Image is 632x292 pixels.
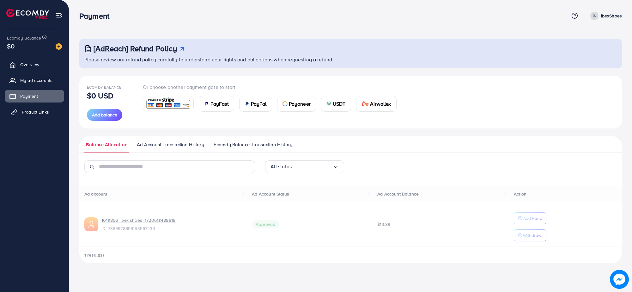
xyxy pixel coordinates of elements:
img: logo [6,9,49,19]
span: Payment [20,93,38,99]
a: cardPayPal [239,96,272,112]
span: PayFast [210,100,229,108]
img: card [204,101,209,106]
p: ibexShoes [601,12,622,20]
img: card [283,101,288,106]
img: image [610,270,629,289]
a: card [143,96,194,111]
span: Overview [20,61,39,68]
img: image [56,43,62,50]
span: Ecomdy Balance [87,84,121,90]
a: Overview [5,58,64,71]
input: Search for option [292,162,332,171]
img: menu [56,12,63,19]
a: cardAirwallex [356,96,397,112]
a: cardPayFast [199,96,234,112]
button: Add balance [87,109,122,121]
p: Please review our refund policy carefully to understand your rights and obligations when requesti... [84,56,618,63]
span: Ecomdy Balance Transaction History [214,141,292,148]
span: All status [270,162,292,171]
span: Payoneer [289,100,311,108]
h3: [AdReach] Refund Policy [94,44,177,53]
img: card [245,101,250,106]
span: Add balance [92,112,117,118]
p: Or choose another payment gate to start [143,83,402,91]
span: My ad accounts [20,77,52,84]
div: Search for option [265,160,344,173]
a: Product Links [5,106,64,118]
span: PayPal [251,100,267,108]
span: Airwallex [370,100,391,108]
span: Ad Account Transaction History [137,141,204,148]
h3: Payment [79,11,114,21]
a: Payment [5,90,64,103]
p: $0 USD [87,92,113,99]
a: ibexShoes [588,12,622,20]
img: card [326,101,331,106]
span: Balance Allocation [86,141,127,148]
img: card [362,101,369,106]
span: USDT [333,100,346,108]
a: cardPayoneer [277,96,316,112]
span: Product Links [22,109,49,115]
a: My ad accounts [5,74,64,87]
img: card [145,97,191,110]
a: cardUSDT [321,96,351,112]
span: Ecomdy Balance [7,35,41,41]
span: $0 [7,41,15,51]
